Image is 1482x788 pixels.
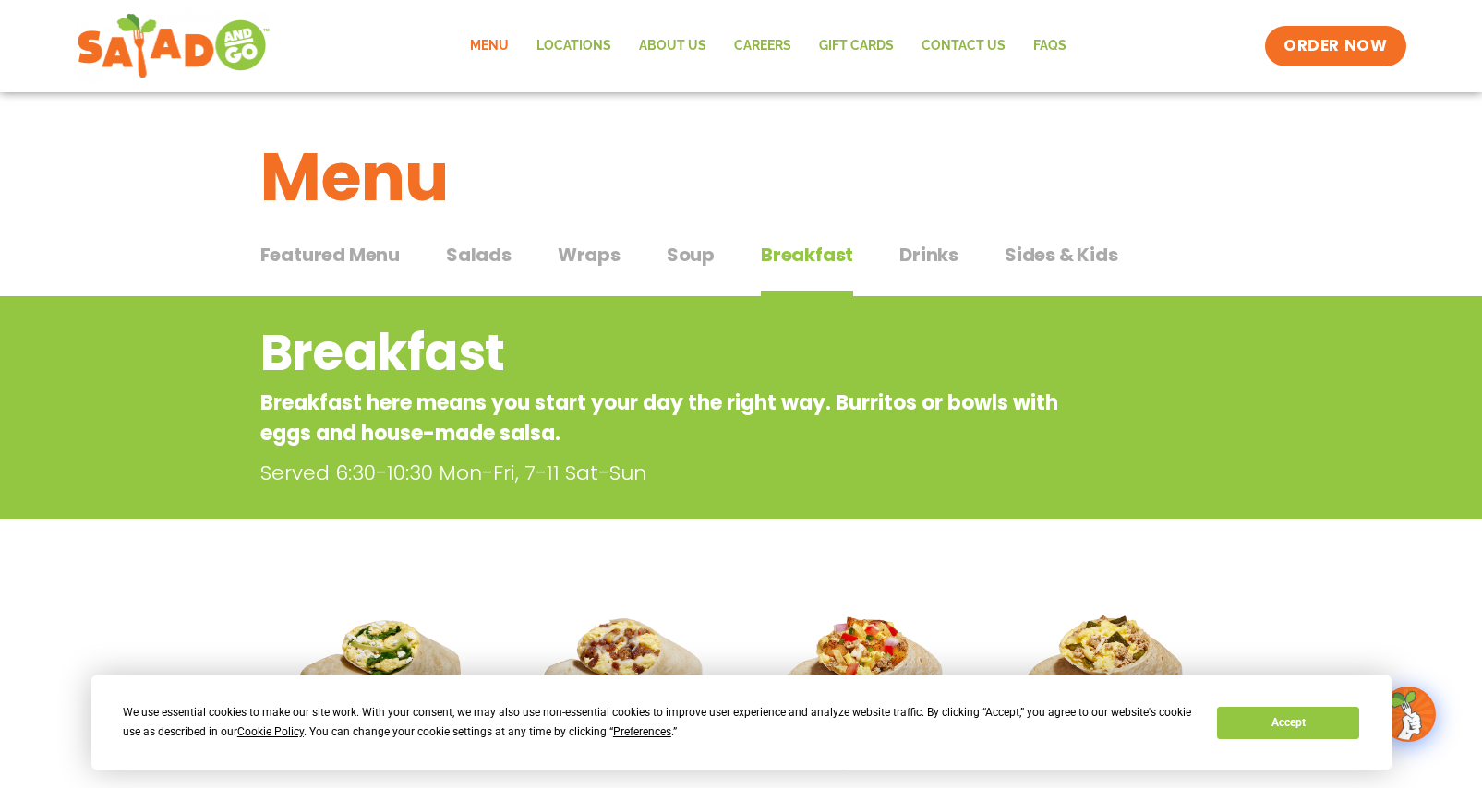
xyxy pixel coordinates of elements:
a: Locations [523,25,625,67]
div: Tabbed content [260,234,1223,297]
a: About Us [625,25,720,67]
span: Drinks [899,241,958,269]
span: Cookie Policy [237,725,304,738]
span: Salads [446,241,512,269]
a: Careers [720,25,805,67]
span: Soup [667,241,715,269]
span: Preferences [613,725,671,738]
a: FAQs [1019,25,1080,67]
p: Breakfast here means you start your day the right way. Burritos or bowls with eggs and house-made... [260,388,1074,448]
span: Sides & Kids [1005,241,1118,269]
span: ORDER NOW [1283,35,1387,57]
span: Breakfast [761,241,853,269]
a: GIFT CARDS [805,25,908,67]
a: Contact Us [908,25,1019,67]
div: Cookie Consent Prompt [91,675,1392,770]
h1: Menu [260,127,1223,227]
nav: Menu [456,25,1080,67]
div: We use essential cookies to make our site work. With your consent, we may also use non-essential ... [123,703,1195,742]
span: Wraps [558,241,621,269]
img: wpChatIcon [1382,688,1434,740]
span: Featured Menu [260,241,400,269]
a: Menu [456,25,523,67]
button: Accept [1217,707,1359,739]
h2: Breakfast [260,316,1074,390]
p: Served 6:30-10:30 Mon-Fri, 7-11 Sat-Sun [260,458,1082,488]
img: new-SAG-logo-768×292 [77,9,271,83]
a: ORDER NOW [1265,26,1405,66]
